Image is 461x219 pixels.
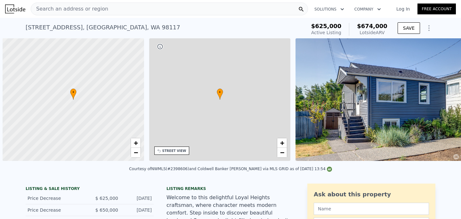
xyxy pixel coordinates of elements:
span: • [70,89,77,95]
span: $ 650,000 [95,208,118,213]
div: [DATE] [123,207,152,213]
div: [STREET_ADDRESS] , [GEOGRAPHIC_DATA] , WA 98117 [26,23,180,32]
span: Search an address or region [31,5,108,13]
a: Zoom in [131,138,141,148]
a: Zoom out [277,148,287,157]
span: Active Listing [311,30,341,35]
span: $ 625,000 [95,196,118,201]
a: Zoom out [131,148,141,157]
div: Price Decrease [28,195,85,201]
div: [DATE] [123,195,152,201]
img: NWMLS Logo [327,167,332,172]
div: Price Decrease [28,207,85,213]
span: − [133,148,138,156]
button: SAVE [398,22,420,34]
button: Company [349,4,386,15]
div: • [70,88,77,100]
span: − [280,148,284,156]
span: • [217,89,223,95]
img: Lotside [5,4,25,13]
div: STREET VIEW [162,148,186,153]
span: $674,000 [357,23,387,29]
div: Listing remarks [166,186,295,191]
span: + [280,139,284,147]
div: Ask about this property [314,190,429,199]
a: Log In [389,6,417,12]
a: Zoom in [277,138,287,148]
a: Free Account [417,4,456,14]
div: Lotside ARV [357,29,387,36]
span: + [133,139,138,147]
button: Solutions [309,4,349,15]
div: Courtesy of NWMLS (#2398606) and Coldwell Banker [PERSON_NAME] via MLS GRID as of [DATE] 13:54 [129,167,332,171]
span: $625,000 [311,23,342,29]
input: Name [314,203,429,215]
div: LISTING & SALE HISTORY [26,186,154,193]
button: Show Options [423,22,435,34]
div: • [217,88,223,100]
